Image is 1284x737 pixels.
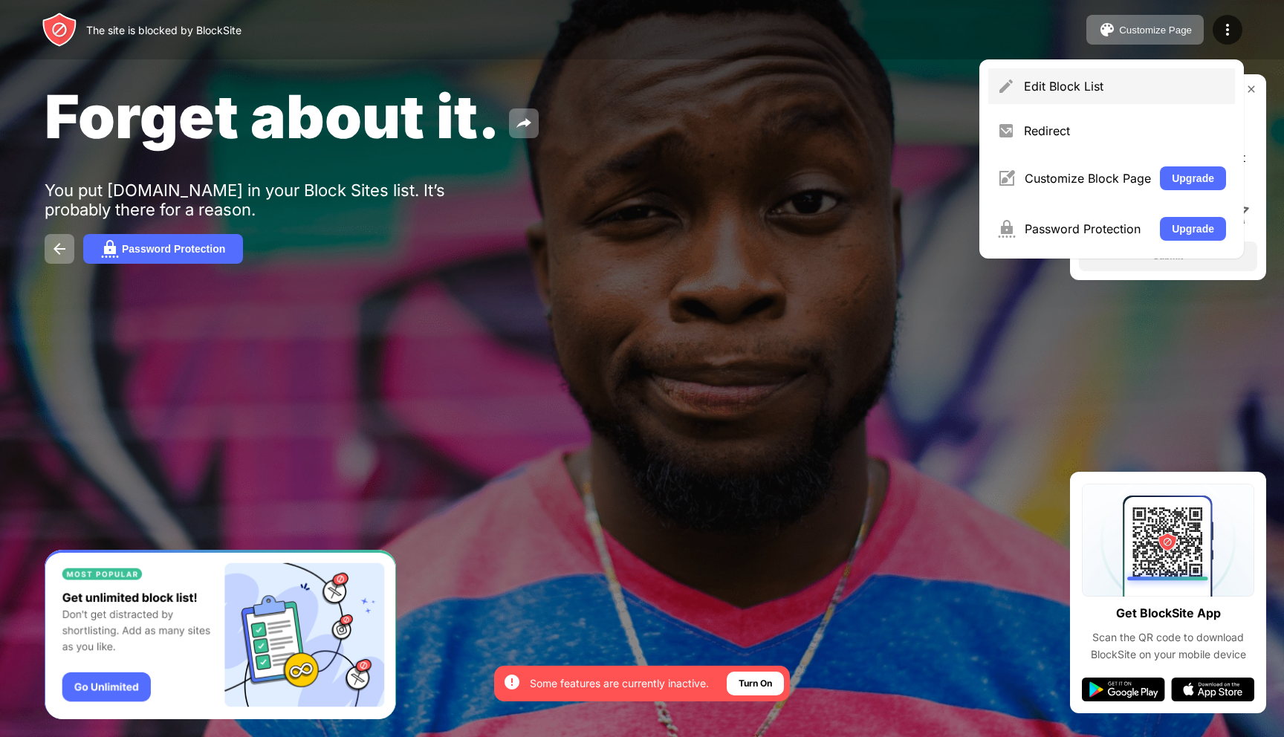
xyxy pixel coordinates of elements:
img: back.svg [51,240,68,258]
button: Password Protection [83,234,243,264]
iframe: Banner [45,550,396,720]
span: Forget about it. [45,80,500,152]
div: Password Protection [122,243,225,255]
button: Customize Page [1086,15,1204,45]
img: pallet.svg [1098,21,1116,39]
div: Some features are currently inactive. [530,676,709,691]
img: menu-customize.svg [997,169,1016,187]
img: app-store.svg [1171,678,1254,701]
div: Redirect [1024,123,1226,138]
img: error-circle-white.svg [503,673,521,691]
div: The site is blocked by BlockSite [86,24,241,36]
img: google-play.svg [1082,678,1165,701]
img: menu-password.svg [997,220,1016,238]
div: You put [DOMAIN_NAME] in your Block Sites list. It’s probably there for a reason. [45,181,504,219]
button: Upgrade [1160,166,1226,190]
img: menu-pencil.svg [997,77,1015,95]
img: password.svg [101,240,119,258]
img: header-logo.svg [42,12,77,48]
div: Customize Page [1119,25,1192,36]
img: menu-redirect.svg [997,122,1015,140]
div: Password Protection [1025,221,1151,236]
div: Customize Block Page [1025,171,1151,186]
div: Turn On [739,676,772,691]
img: qrcode.svg [1082,484,1254,597]
img: share.svg [515,114,533,132]
img: menu-icon.svg [1219,21,1236,39]
img: rate-us-close.svg [1245,83,1257,95]
div: Scan the QR code to download BlockSite on your mobile device [1082,629,1254,663]
div: Get BlockSite App [1116,603,1221,624]
button: Upgrade [1160,217,1226,241]
div: Edit Block List [1024,79,1226,94]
